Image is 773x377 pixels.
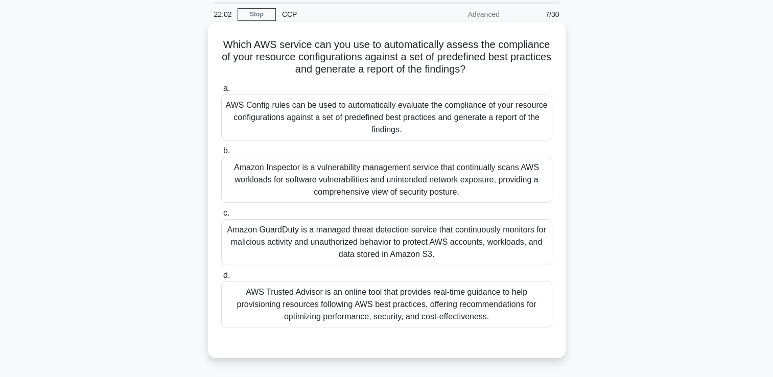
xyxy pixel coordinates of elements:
[221,219,552,265] div: Amazon GuardDuty is a managed threat detection service that continuously monitors for malicious a...
[221,95,552,140] div: AWS Config rules can be used to automatically evaluate the compliance of your resource configurat...
[238,8,276,21] a: Stop
[416,4,506,25] div: Advanced
[220,38,553,76] h5: Which AWS service can you use to automatically assess the compliance of your resource configurati...
[208,4,238,25] div: 22:02
[506,4,566,25] div: 7/30
[221,157,552,203] div: Amazon Inspector is a vulnerability management service that continually scans AWS workloads for s...
[223,208,229,217] span: c.
[223,271,230,279] span: d.
[276,4,416,25] div: CCP
[223,84,230,92] span: a.
[221,281,552,327] div: AWS Trusted Advisor is an online tool that provides real-time guidance to help provisioning resou...
[223,146,230,155] span: b.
